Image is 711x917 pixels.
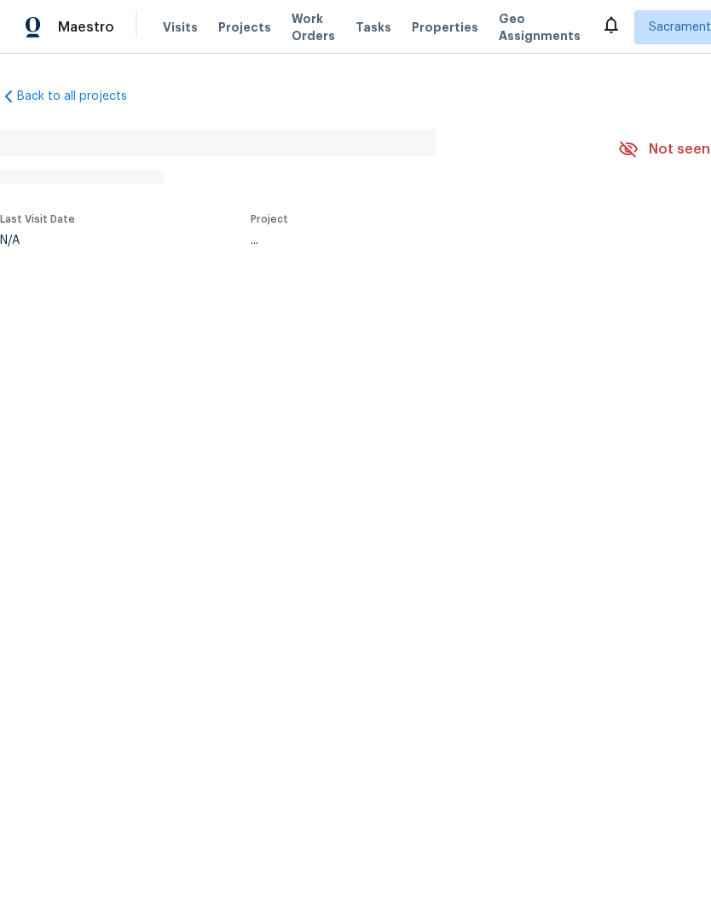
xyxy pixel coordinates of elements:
[412,19,478,36] span: Properties
[58,19,114,36] span: Maestro
[163,19,198,36] span: Visits
[355,21,391,33] span: Tasks
[251,235,578,247] div: ...
[218,19,271,36] span: Projects
[292,10,335,44] span: Work Orders
[499,10,581,44] span: Geo Assignments
[251,214,288,224] span: Project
